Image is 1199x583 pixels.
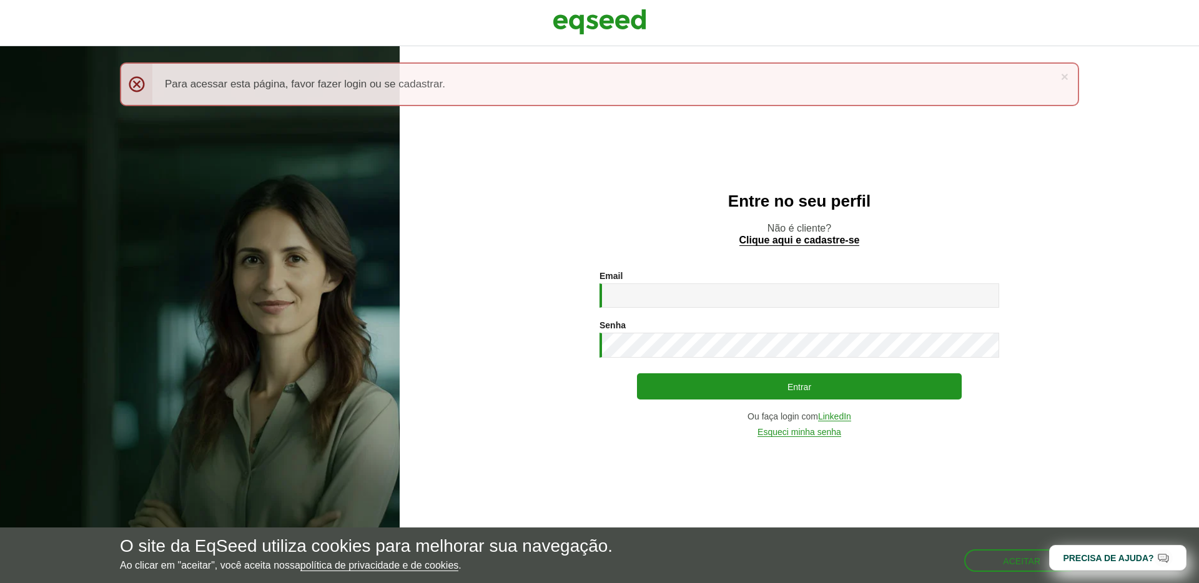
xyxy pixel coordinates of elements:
[120,559,613,571] p: Ao clicar em "aceitar", você aceita nossa .
[425,222,1174,246] p: Não é cliente?
[120,537,613,556] h5: O site da EqSeed utiliza cookies para melhorar sua navegação.
[599,272,623,280] label: Email
[739,235,860,246] a: Clique aqui e cadastre-se
[637,373,962,399] button: Entrar
[425,192,1174,210] h2: Entre no seu perfil
[120,62,1079,106] div: Para acessar esta página, favor fazer login ou se cadastrar.
[599,412,999,421] div: Ou faça login com
[818,412,851,421] a: LinkedIn
[964,549,1079,572] button: Aceitar
[599,321,626,330] label: Senha
[757,428,841,437] a: Esqueci minha senha
[553,6,646,37] img: EqSeed Logo
[300,561,459,571] a: política de privacidade e de cookies
[1061,70,1068,83] a: ×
